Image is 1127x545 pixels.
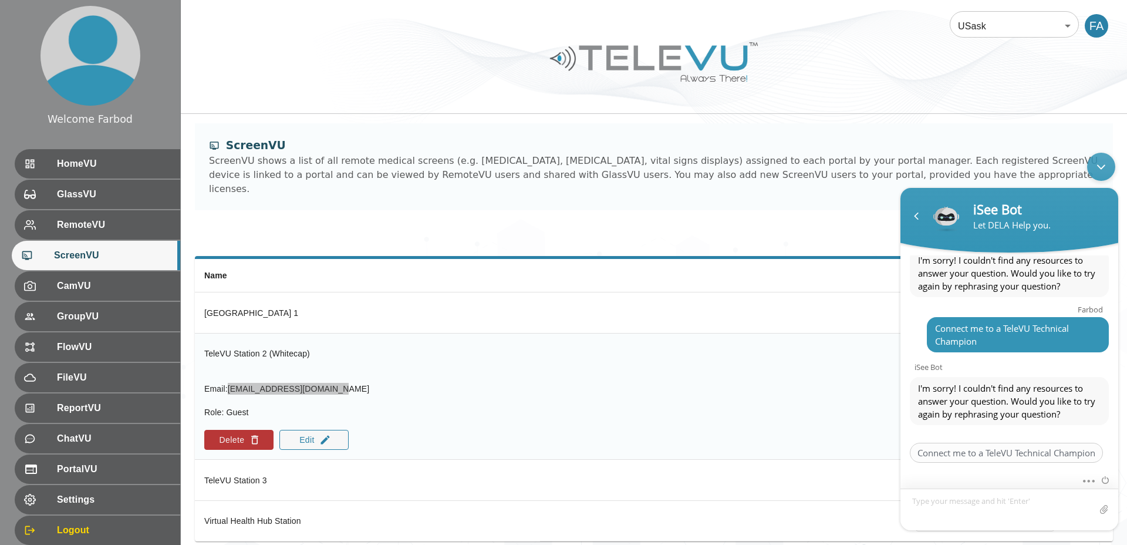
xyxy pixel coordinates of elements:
[204,475,531,486] div: TeleVU Station 3
[48,112,133,127] div: Welcome Farbod
[195,259,1113,541] table: simple table
[57,187,171,201] span: GlassVU
[204,383,369,395] div: Email :
[57,157,171,171] span: HomeVU
[57,523,171,537] span: Logout
[15,393,180,423] div: ReportVU
[57,432,171,446] span: ChatVU
[41,6,140,106] img: profile.png
[204,348,531,359] div: TeleVU Station 2 (Whitecap)
[15,485,180,514] div: Settings
[57,218,171,232] span: RemoteVU
[57,493,171,507] span: Settings
[204,430,274,450] button: Delete
[15,455,180,484] div: PortalVU
[57,309,171,324] span: GroupVU
[204,271,227,280] span: Name
[950,9,1079,42] div: USask
[15,210,180,240] div: RemoteVU
[57,279,171,293] span: CamVU
[12,241,180,270] div: ScreenVU
[1085,14,1108,38] div: FA
[15,180,180,209] div: GlassVU
[54,248,171,263] span: ScreenVU
[15,149,180,179] div: HomeVU
[57,371,171,385] span: FileVU
[15,424,180,453] div: ChatVU
[209,154,1099,196] div: ScreenVU shows a list of all remote medical screens (e.g. [MEDICAL_DATA], [MEDICAL_DATA], vital s...
[15,302,180,331] div: GroupVU
[548,38,760,86] img: Logo
[15,332,180,362] div: FlowVU
[228,384,369,393] span: [EMAIL_ADDRESS][DOMAIN_NAME]
[227,408,249,417] span: Guest
[57,462,171,476] span: PortalVU
[209,137,1099,154] div: ScreenVU
[895,147,1124,536] iframe: SalesIQ Chatwindow
[279,430,349,450] button: Edit
[15,363,180,392] div: FileVU
[57,340,171,354] span: FlowVU
[57,401,171,415] span: ReportVU
[204,307,531,319] div: [GEOGRAPHIC_DATA] 1
[15,271,180,301] div: CamVU
[15,516,180,545] div: Logout
[204,515,531,527] div: Virtual Health Hub Station
[204,406,369,418] div: Role :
